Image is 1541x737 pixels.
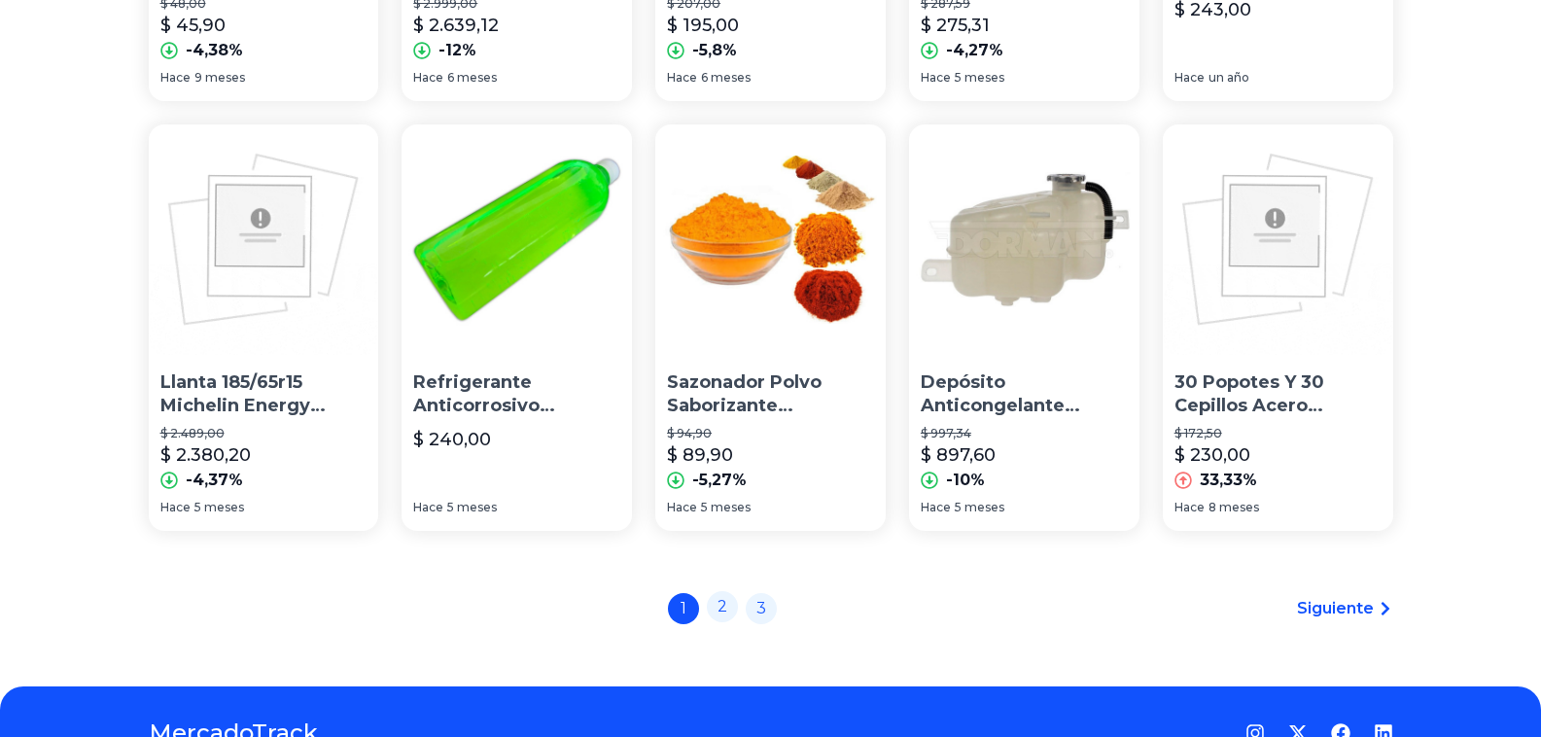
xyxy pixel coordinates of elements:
p: $ 195,00 [667,12,739,39]
p: Refrigerante Anticorrosivo Sistema Enfriamiento Liquido 1l [413,370,620,419]
span: 8 meses [1208,500,1259,515]
p: Llanta 185/65r15 Michelin Energy Xm2+ 88h [160,370,368,419]
p: -4,38% [186,39,243,62]
p: $ 172,50 [1174,426,1382,441]
p: $ 897,60 [921,441,996,469]
span: Siguiente [1297,597,1374,620]
img: Llanta 185/65r15 Michelin Energy Xm2+ 88h [149,124,379,355]
p: 30 Popotes Y 30 Cepillos Acero Inoxidable Metal 21 O 26 Cm [1174,370,1382,419]
p: $ 240,00 [413,426,491,453]
p: Depósito Anticongelante [PERSON_NAME] Journey 2010 3.5[PERSON_NAME] [921,370,1128,419]
p: $ 997,34 [921,426,1128,441]
a: Refrigerante Anticorrosivo Sistema Enfriamiento Liquido 1lRefrigerante Anticorrosivo Sistema Enfr... [402,124,632,531]
span: Hace [413,70,443,86]
span: 9 meses [194,70,245,86]
p: $ 230,00 [1174,441,1250,469]
img: Refrigerante Anticorrosivo Sistema Enfriamiento Liquido 1l [402,124,632,355]
p: $ 2.380,20 [160,441,251,469]
span: 5 meses [955,500,1004,515]
a: Sazonador Polvo Saborizante Palomitas Botanas 1/4 Kg ClasicaSazonador Polvo Saborizante Palomitas... [655,124,886,531]
p: $ 94,90 [667,426,874,441]
span: Hace [667,70,697,86]
p: Sazonador Polvo Saborizante Palomitas Botanas 1/4 Kg Clasica [667,370,874,419]
span: 6 meses [701,70,751,86]
p: -5,8% [692,39,737,62]
span: Hace [921,70,951,86]
a: Siguiente [1297,597,1393,620]
a: 30 Popotes Y 30 Cepillos Acero Inoxidable Metal 21 O 26 Cm30 Popotes Y 30 Cepillos Acero Inoxidab... [1163,124,1393,531]
span: Hace [667,500,697,515]
span: 6 meses [447,70,497,86]
a: 3 [746,593,777,624]
a: Depósito Anticongelante Del Dodge Journey 2010 3.5l DormanDepósito Anticongelante [PERSON_NAME] J... [909,124,1139,531]
p: $ 275,31 [921,12,990,39]
p: $ 2.489,00 [160,426,368,441]
p: $ 2.639,12 [413,12,499,39]
span: 5 meses [955,70,1004,86]
span: Hace [1174,70,1205,86]
p: -4,27% [946,39,1003,62]
span: 5 meses [701,500,751,515]
img: 30 Popotes Y 30 Cepillos Acero Inoxidable Metal 21 O 26 Cm [1163,124,1393,355]
p: -12% [438,39,476,62]
p: -4,37% [186,469,243,492]
span: Hace [413,500,443,515]
span: 5 meses [447,500,497,515]
span: 5 meses [194,500,244,515]
span: Hace [160,70,191,86]
p: $ 45,90 [160,12,226,39]
p: -10% [946,469,985,492]
p: 33,33% [1200,469,1257,492]
a: Llanta 185/65r15 Michelin Energy Xm2+ 88hLlanta 185/65r15 Michelin Energy Xm2+ 88h$ 2.489,00$ 2.3... [149,124,379,531]
a: 2 [707,591,738,622]
span: un año [1208,70,1249,86]
p: $ 89,90 [667,441,733,469]
span: Hace [1174,500,1205,515]
img: Depósito Anticongelante Del Dodge Journey 2010 3.5l Dorman [909,124,1139,355]
p: -5,27% [692,469,747,492]
span: Hace [921,500,951,515]
img: Sazonador Polvo Saborizante Palomitas Botanas 1/4 Kg Clasica [655,124,886,355]
span: Hace [160,500,191,515]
